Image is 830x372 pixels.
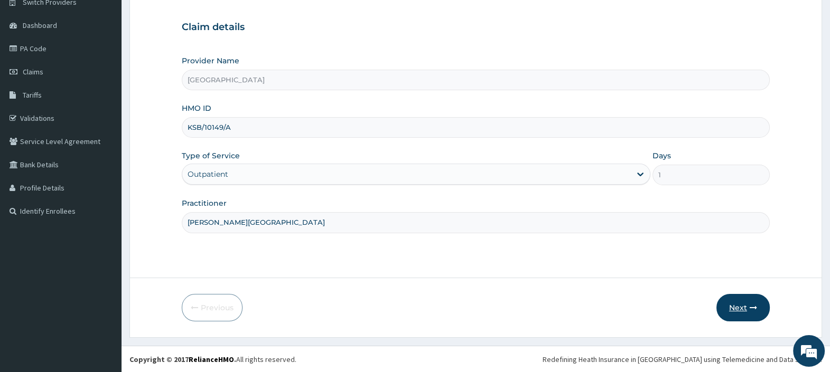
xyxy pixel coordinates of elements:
[188,169,228,179] div: Outpatient
[23,90,42,100] span: Tariffs
[182,103,211,113] label: HMO ID
[182,22,770,33] h3: Claim details
[189,355,234,364] a: RelianceHMO
[182,55,239,66] label: Provider Name
[129,355,236,364] strong: Copyright © 2017 .
[182,294,243,321] button: Previous
[716,294,770,321] button: Next
[652,150,671,161] label: Days
[182,117,770,138] input: Enter HMO ID
[182,198,227,208] label: Practitioner
[182,150,240,161] label: Type of Service
[23,21,57,30] span: Dashboard
[543,354,822,365] div: Redefining Heath Insurance in [GEOGRAPHIC_DATA] using Telemedicine and Data Science!
[23,67,43,77] span: Claims
[182,212,770,233] input: Enter Name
